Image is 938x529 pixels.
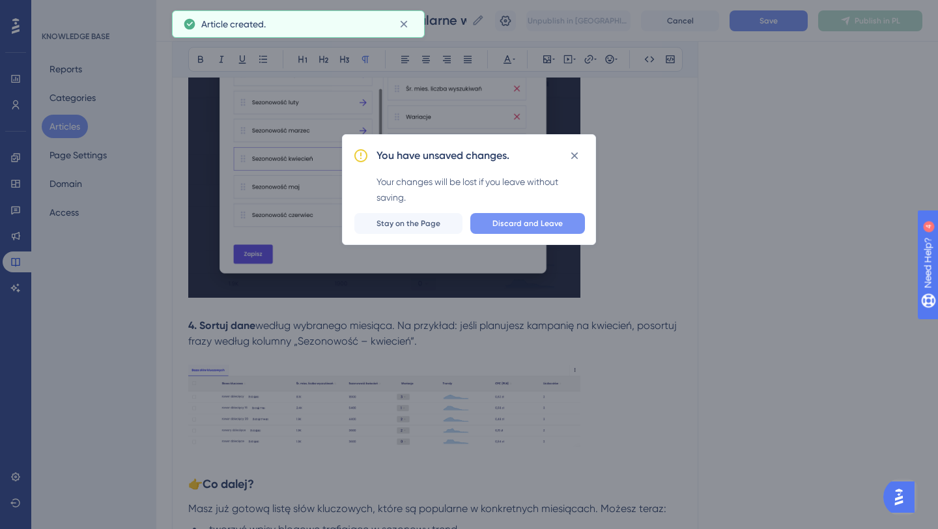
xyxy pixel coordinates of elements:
span: Article created. [201,16,266,32]
span: Need Help? [31,3,81,19]
div: Your changes will be lost if you leave without saving. [377,174,585,205]
span: Stay on the Page [377,218,440,229]
h2: You have unsaved changes. [377,148,509,164]
div: 4 [91,7,94,17]
span: Discard and Leave [492,218,563,229]
iframe: UserGuiding AI Assistant Launcher [883,478,922,517]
